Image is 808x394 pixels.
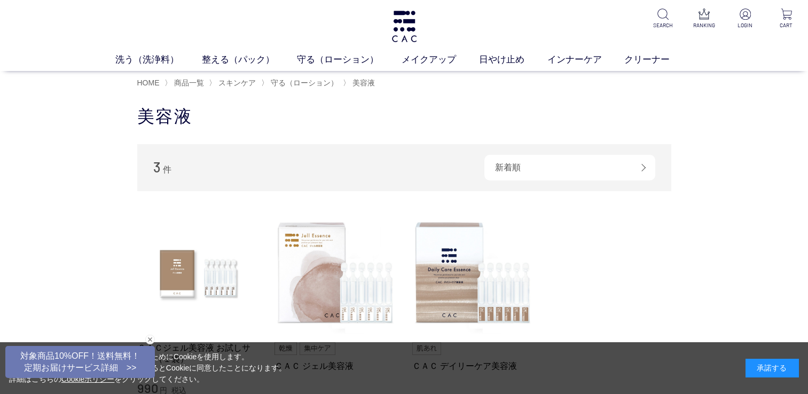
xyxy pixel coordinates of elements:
[343,78,378,88] li: 〉
[115,53,202,67] a: 洗う（洗浄料）
[691,21,717,29] p: RANKING
[202,53,297,67] a: 整える（パック）
[624,53,693,67] a: クリーナー
[218,78,256,87] span: スキンケア
[269,78,338,87] a: 守る（ローション）
[172,78,204,87] a: 商品一覧
[773,21,799,29] p: CART
[153,159,161,175] span: 3
[137,212,259,334] img: ＣＡＣジェル美容液 お試しサイズ（１袋）
[261,78,341,88] li: 〉
[650,9,676,29] a: SEARCH
[412,212,534,334] img: ＣＡＣ デイリーケア美容液
[352,78,375,87] span: 美容液
[691,9,717,29] a: RANKING
[216,78,256,87] a: スキンケア
[274,212,396,334] img: ＣＡＣ ジェル美容液
[163,165,171,174] span: 件
[773,9,799,29] a: CART
[137,78,160,87] a: HOME
[350,78,375,87] a: 美容液
[209,78,258,88] li: 〉
[137,105,671,128] h1: 美容液
[402,53,479,67] a: メイクアップ
[479,53,547,67] a: 日やけ止め
[390,11,418,42] img: logo
[547,53,625,67] a: インナーケア
[732,21,758,29] p: LOGIN
[164,78,207,88] li: 〉
[174,78,204,87] span: 商品一覧
[271,78,338,87] span: 守る（ローション）
[732,9,758,29] a: LOGIN
[297,53,402,67] a: 守る（ローション）
[484,155,655,180] div: 新着順
[746,359,799,377] div: 承諾する
[650,21,676,29] p: SEARCH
